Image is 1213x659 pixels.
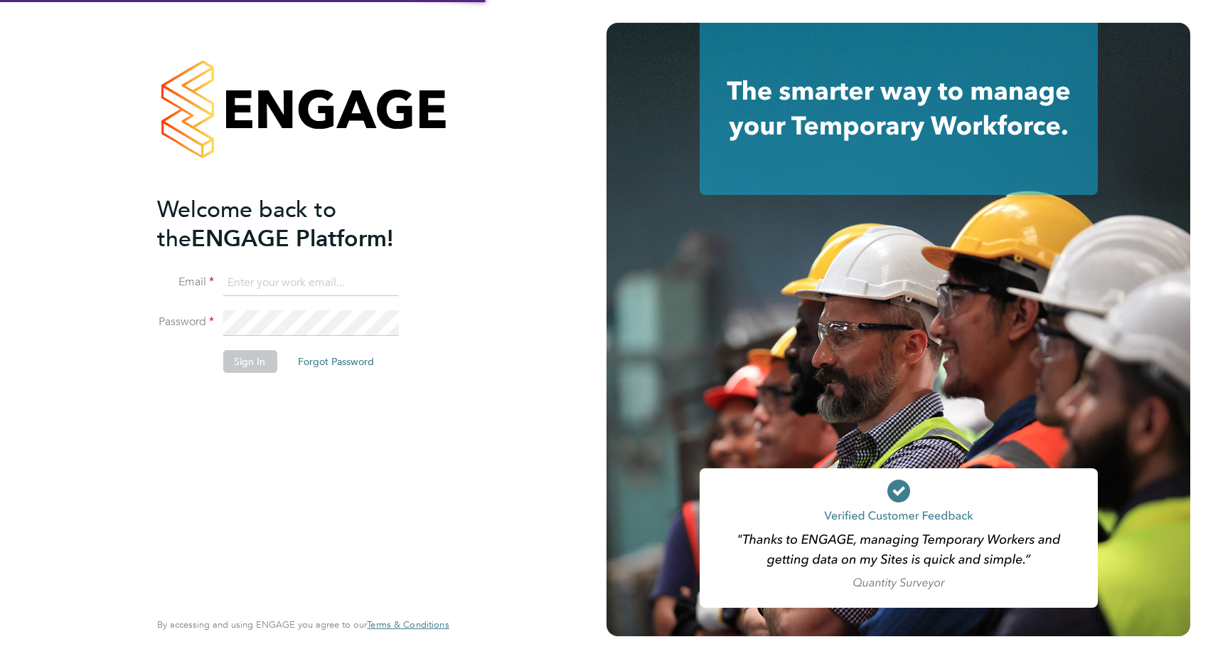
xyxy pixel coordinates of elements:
[223,350,277,373] button: Sign In
[157,195,434,253] h2: ENGAGE Platform!
[367,619,449,631] a: Terms & Conditions
[223,270,398,296] input: Enter your work email...
[157,315,214,329] label: Password
[367,618,449,631] span: Terms & Conditions
[157,196,336,253] span: Welcome back to the
[157,618,449,631] span: By accessing and using ENGAGE you agree to our
[157,275,214,290] label: Email
[287,350,385,373] button: Forgot Password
